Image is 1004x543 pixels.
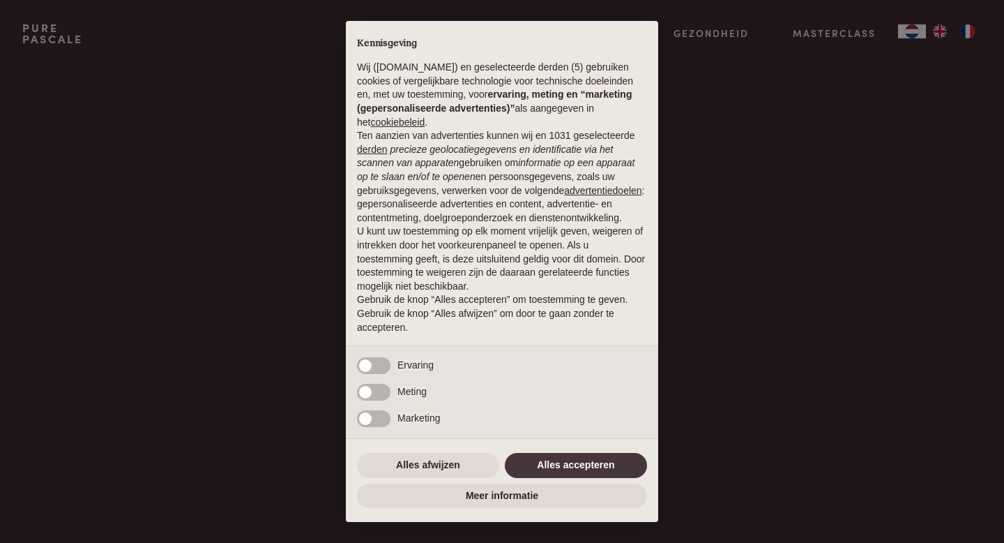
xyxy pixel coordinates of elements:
button: derden [357,143,388,157]
button: Alles afwijzen [357,453,499,478]
span: Meting [397,386,427,397]
button: Alles accepteren [505,453,647,478]
p: Wij ([DOMAIN_NAME]) en geselecteerde derden (5) gebruiken cookies of vergelijkbare technologie vo... [357,61,647,129]
a: cookiebeleid [370,117,425,128]
em: precieze geolocatiegegevens en identificatie via het scannen van apparaten [357,144,613,169]
span: Ervaring [397,359,434,371]
p: Ten aanzien van advertenties kunnen wij en 1031 geselecteerde gebruiken om en persoonsgegevens, z... [357,129,647,225]
button: advertentiedoelen [564,184,641,198]
span: Marketing [397,412,440,424]
em: informatie op een apparaat op te slaan en/of te openen [357,157,635,182]
p: Gebruik de knop “Alles accepteren” om toestemming te geven. Gebruik de knop “Alles afwijzen” om d... [357,293,647,334]
button: Meer informatie [357,484,647,509]
strong: ervaring, meting en “marketing (gepersonaliseerde advertenties)” [357,89,632,114]
p: U kunt uw toestemming op elk moment vrijelijk geven, weigeren of intrekken door het voorkeurenpan... [357,225,647,293]
h2: Kennisgeving [357,38,647,50]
